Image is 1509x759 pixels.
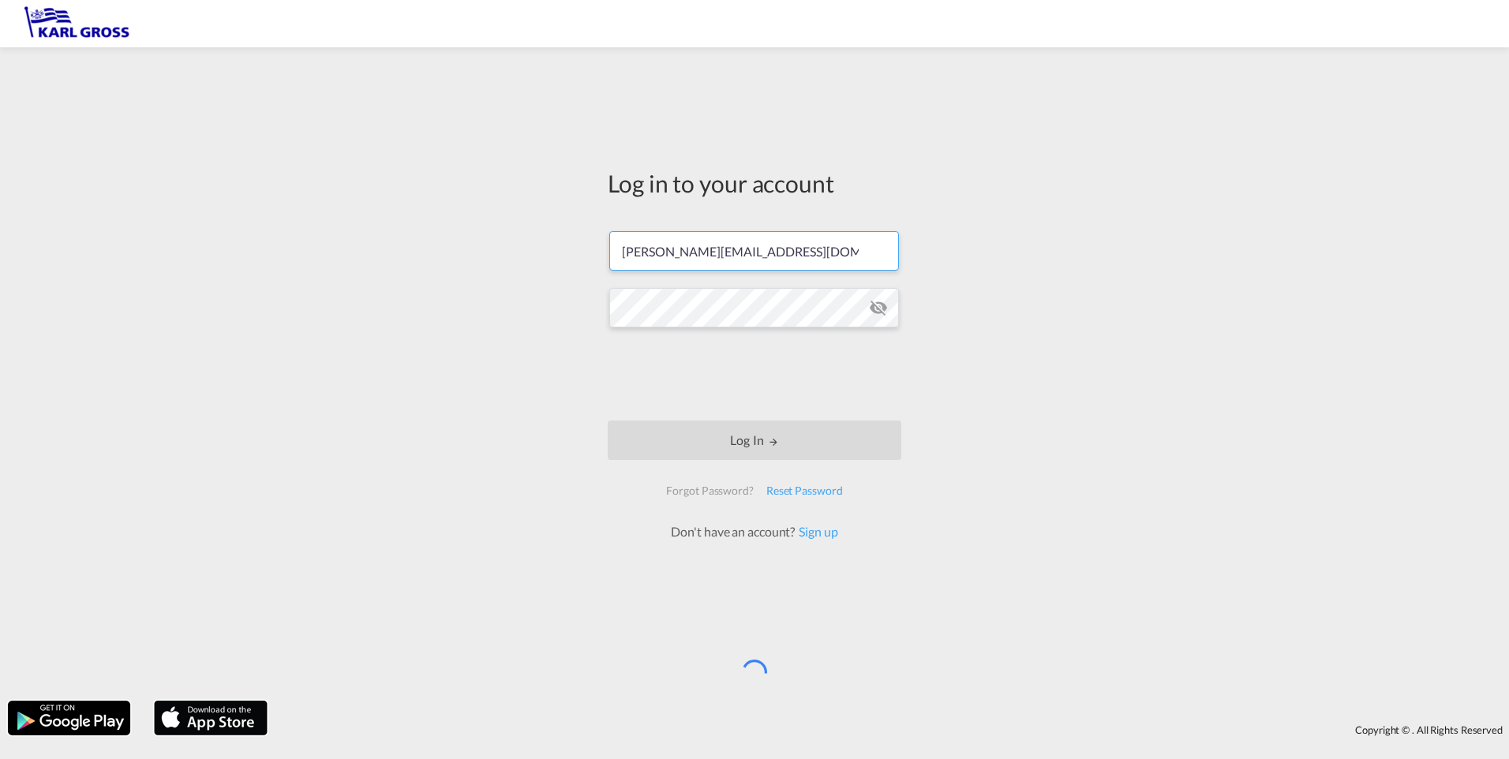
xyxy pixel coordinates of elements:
input: Enter email/phone number [609,231,899,271]
iframe: reCAPTCHA [635,343,874,405]
img: 3269c73066d711f095e541db4db89301.png [24,6,130,42]
div: Don't have an account? [653,523,855,540]
div: Forgot Password? [660,477,759,505]
img: apple.png [152,699,269,737]
img: google.png [6,699,132,737]
a: Sign up [795,524,837,539]
div: Reset Password [760,477,849,505]
div: Log in to your account [608,166,901,200]
button: LOGIN [608,421,901,460]
md-icon: icon-eye-off [869,298,888,317]
div: Copyright © . All Rights Reserved [275,716,1509,743]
